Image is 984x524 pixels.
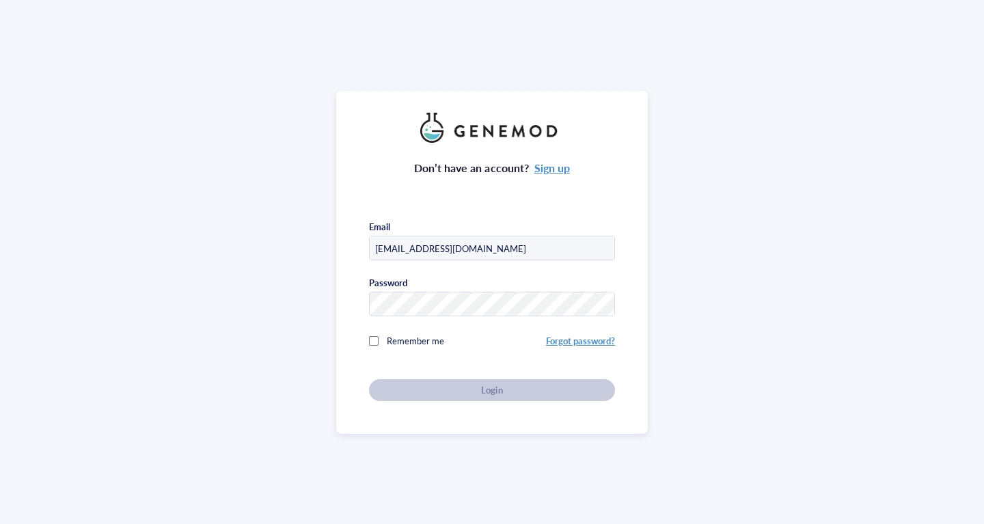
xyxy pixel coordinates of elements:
[546,334,615,347] a: Forgot password?
[387,334,444,347] span: Remember me
[414,159,570,177] div: Don’t have an account?
[534,160,570,176] a: Sign up
[369,221,390,233] div: Email
[420,113,564,143] img: genemod_logo_light-BcqUzbGq.png
[369,277,407,289] div: Password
